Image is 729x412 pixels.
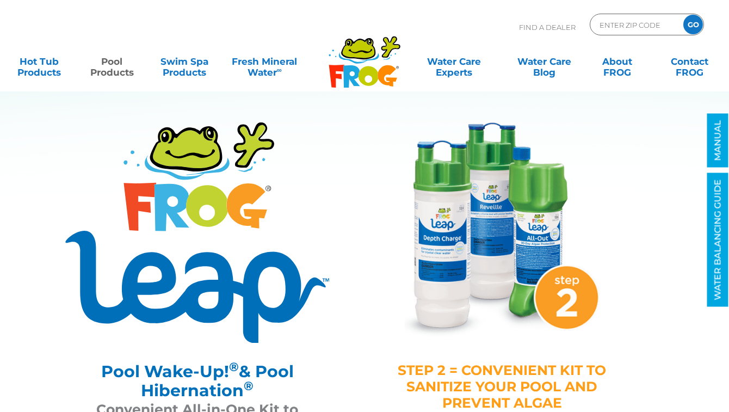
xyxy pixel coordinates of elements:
a: Fresh MineralWater∞ [229,51,300,72]
a: PoolProducts [84,51,140,72]
a: AboutFROG [589,51,645,72]
a: Swim SpaProducts [156,51,213,72]
a: Hot TubProducts [11,51,67,72]
a: ContactFROG [662,51,718,72]
a: MANUAL [707,114,728,168]
input: GO [683,15,703,34]
sup: ∞ [277,66,282,74]
img: Product Logo [65,122,329,343]
h4: STEP 2 = CONVENIENT KIT TO SANITIZE YOUR POOL AND PREVENT ALGAE [397,362,607,411]
sup: ® [229,359,239,374]
h2: Pool Wake-Up! & Pool Hibernation [79,362,316,400]
a: Water CareExperts [408,51,500,72]
a: WATER BALANCING GUIDE [707,173,728,307]
img: Frog Products Logo [323,22,406,88]
p: Find A Dealer [519,14,576,41]
sup: ® [244,378,254,393]
a: Water CareBlog [516,51,573,72]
